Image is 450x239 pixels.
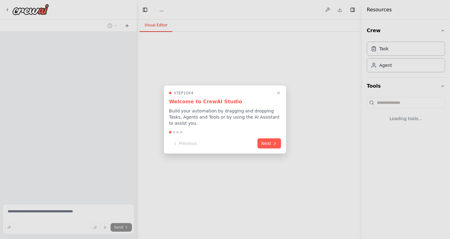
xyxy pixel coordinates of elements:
[275,89,282,97] button: Close walkthrough
[169,98,281,105] h3: Welcome to CrewAI Studio
[169,138,201,149] button: Previous
[174,91,193,96] span: Step 1 of 4
[169,108,281,126] p: Build your automation by dragging and dropping Tasks, Agents and Tools or by using the AI Assista...
[257,138,281,149] button: Next
[141,6,149,14] button: Hide left sidebar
